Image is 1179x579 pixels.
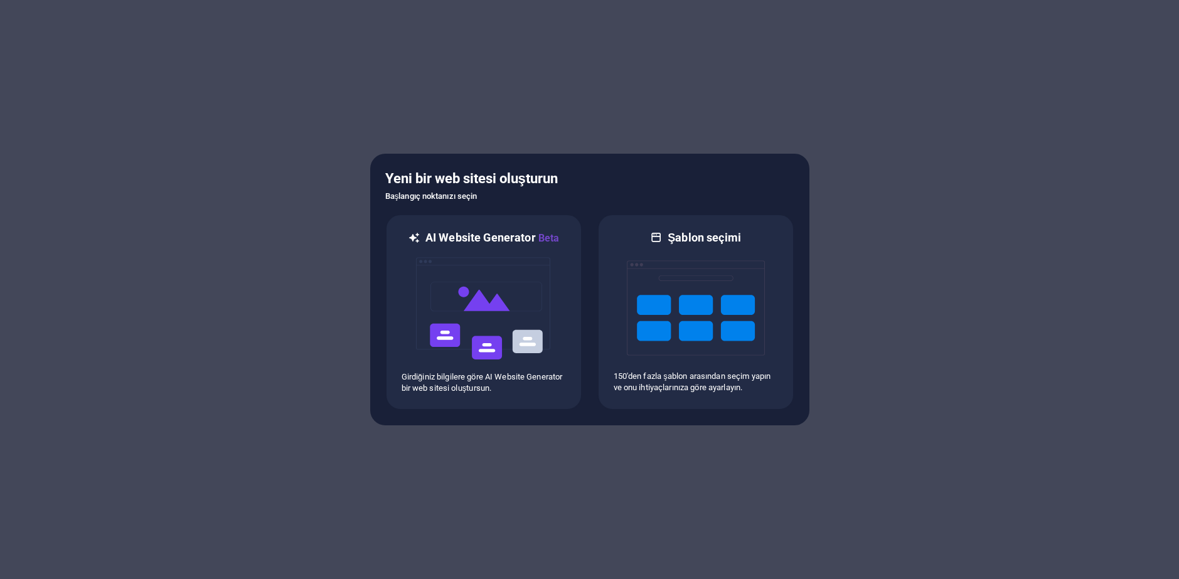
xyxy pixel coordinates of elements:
img: ai [415,246,553,371]
div: AI Website GeneratorBetaaiGirdiğiniz bilgilere göre AI Website Generator bir web sitesi oluştursun. [385,214,582,410]
h6: Şablon seçimi [668,230,741,245]
p: Girdiğiniz bilgilere göre AI Website Generator bir web sitesi oluştursun. [402,371,566,394]
h5: Yeni bir web sitesi oluşturun [385,169,794,189]
div: Şablon seçimi150'den fazla şablon arasından seçim yapın ve onu ihtiyaçlarınıza göre ayarlayın. [597,214,794,410]
h6: AI Website Generator [425,230,559,246]
h6: Başlangıç noktanızı seçin [385,189,794,204]
span: Beta [536,232,560,244]
p: 150'den fazla şablon arasından seçim yapın ve onu ihtiyaçlarınıza göre ayarlayın. [614,371,778,393]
